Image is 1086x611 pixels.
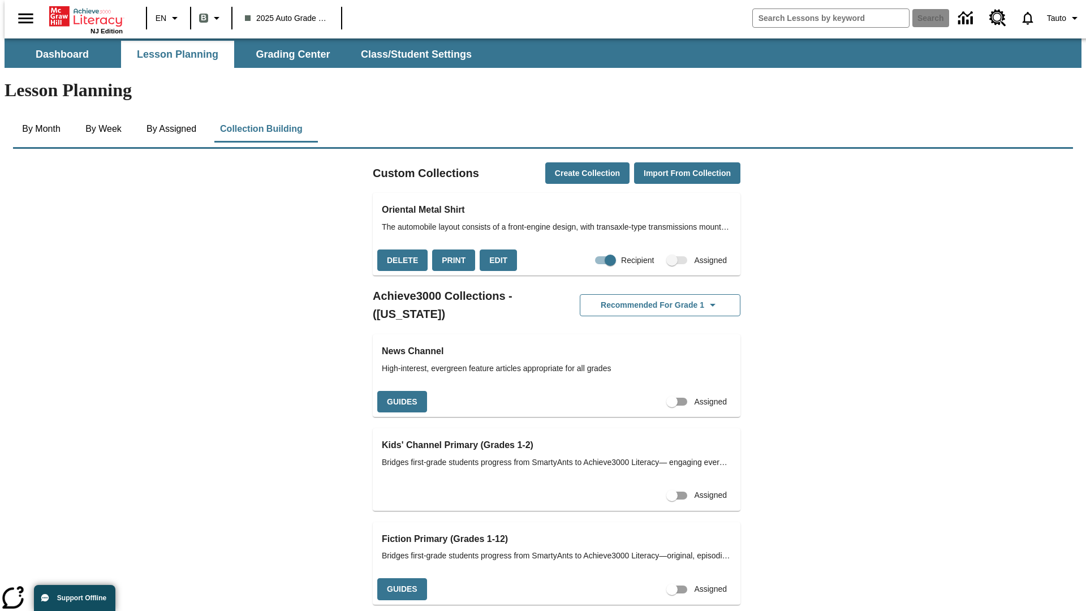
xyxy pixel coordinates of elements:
[580,294,740,316] button: Recommended for Grade 1
[90,28,123,35] span: NJ Edition
[256,48,330,61] span: Grading Center
[9,2,42,35] button: Open side menu
[382,221,731,233] span: The automobile layout consists of a front-engine design, with transaxle-type transmissions mounte...
[49,5,123,28] a: Home
[352,41,481,68] button: Class/Student Settings
[377,578,427,600] button: Guides
[694,255,727,266] span: Assigned
[5,80,1081,101] h1: Lesson Planning
[753,9,909,27] input: search field
[634,162,740,184] button: Import from Collection
[382,457,731,468] span: Bridges first-grade students progress from SmartyAnts to Achieve3000 Literacy— engaging evergreen...
[5,41,482,68] div: SubNavbar
[75,115,132,143] button: By Week
[201,11,206,25] span: B
[150,8,187,28] button: Language: EN, Select a language
[6,41,119,68] button: Dashboard
[951,3,982,34] a: Data Center
[545,162,630,184] button: Create Collection
[377,391,427,413] button: Guides
[1042,8,1086,28] button: Profile/Settings
[382,363,731,375] span: High-interest, evergreen feature articles appropriate for all grades
[694,396,727,408] span: Assigned
[694,583,727,595] span: Assigned
[137,115,205,143] button: By Assigned
[982,3,1013,33] a: Resource Center, Will open in new tab
[1047,12,1066,24] span: Tauto
[373,287,557,323] h2: Achieve3000 Collections - ([US_STATE])
[36,48,89,61] span: Dashboard
[382,437,731,453] h3: Kids' Channel Primary (Grades 1-2)
[121,41,234,68] button: Lesson Planning
[382,550,731,562] span: Bridges first-grade students progress from SmartyAnts to Achieve3000 Literacy—original, episodic ...
[361,48,472,61] span: Class/Student Settings
[34,585,115,611] button: Support Offline
[49,4,123,35] div: Home
[236,41,350,68] button: Grading Center
[195,8,228,28] button: Boost Class color is gray green. Change class color
[156,12,166,24] span: EN
[245,12,329,24] span: 2025 Auto Grade 1 B
[137,48,218,61] span: Lesson Planning
[5,38,1081,68] div: SubNavbar
[382,202,731,218] h3: Oriental Metal Shirt
[432,249,475,272] button: Print, will open in a new window
[1013,3,1042,33] a: Notifications
[13,115,70,143] button: By Month
[621,255,654,266] span: Recipient
[382,531,731,547] h3: Fiction Primary (Grades 1-12)
[377,249,428,272] button: Delete
[211,115,312,143] button: Collection Building
[694,489,727,501] span: Assigned
[382,343,731,359] h3: News Channel
[373,164,479,182] h2: Custom Collections
[57,594,106,602] span: Support Offline
[480,249,517,272] button: Edit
